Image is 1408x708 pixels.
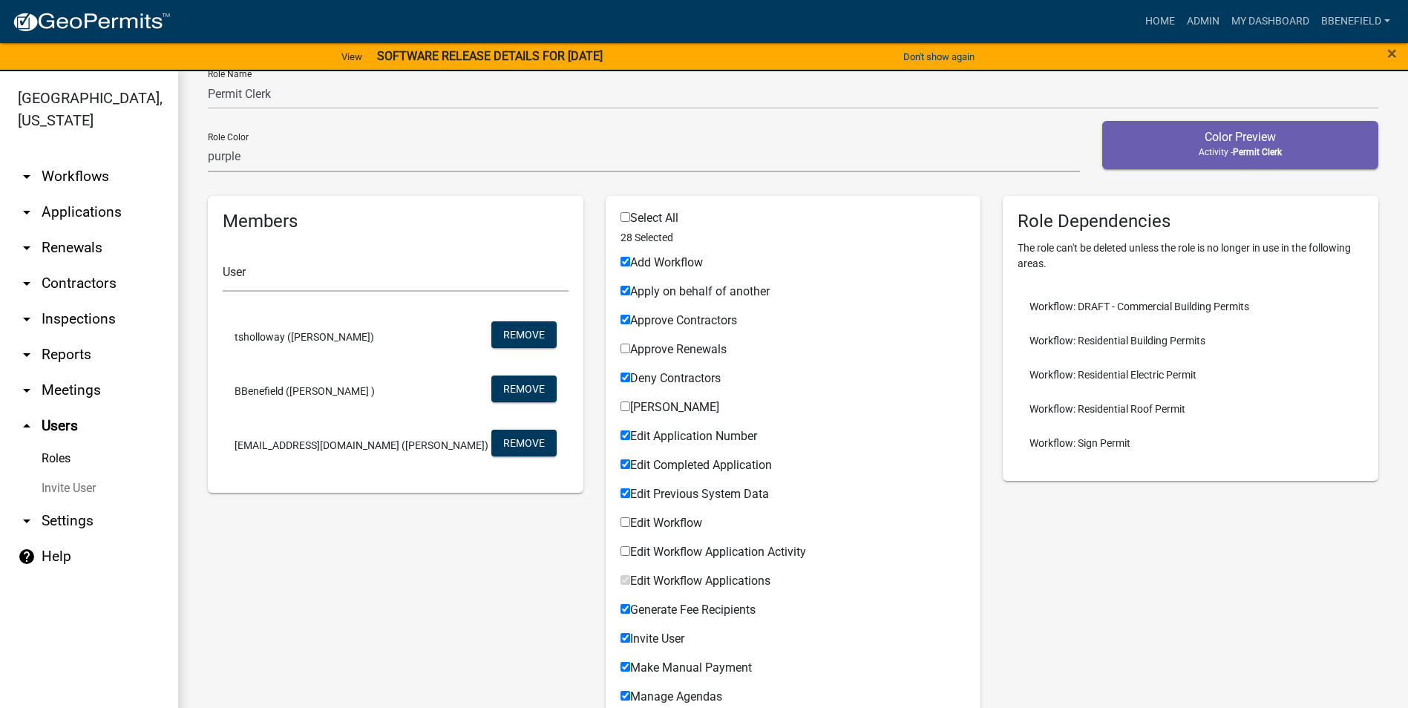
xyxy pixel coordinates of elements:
[620,315,630,324] input: Approve Contractors
[620,488,630,498] input: Edit Previous System Data
[18,346,36,364] i: arrow_drop_down
[630,487,769,501] span: Edit Previous System Data
[18,417,36,435] i: arrow_drop_up
[620,604,630,614] input: Generate Fee Recipients
[223,211,569,232] h5: Members
[1139,7,1181,36] a: Home
[1387,43,1397,64] span: ×
[1315,7,1396,36] a: BBenefield
[1018,426,1363,460] li: Workflow: Sign Permit
[620,517,630,527] input: Edit Workflow
[1018,211,1363,232] h5: Role Dependencies
[18,381,36,399] i: arrow_drop_down
[620,430,966,448] div: Workflow Applications
[620,286,630,295] input: Apply on behalf of another
[620,459,630,469] input: Edit Completed Application
[620,315,966,332] div: Workflow Applications
[1018,358,1363,392] li: Workflow: Residential Electric Permit
[620,662,966,680] div: Workflow Applications
[630,429,757,443] span: Edit Application Number
[620,212,630,222] input: Select All
[18,310,36,328] i: arrow_drop_down
[377,49,603,63] strong: SOFTWARE RELEASE DETAILS FOR [DATE]
[235,440,488,450] span: [EMAIL_ADDRESS][DOMAIN_NAME] ([PERSON_NAME])
[630,255,703,269] span: Add Workflow
[18,548,36,566] i: help
[897,45,980,69] button: Don't show again
[630,371,721,385] span: Deny Contractors
[620,546,966,564] div: Workflow Applications
[620,517,966,535] div: Workflow Applications
[1387,45,1397,62] button: Close
[620,691,630,701] input: Manage Agendas
[235,332,374,342] span: tsholloway ([PERSON_NAME])
[620,257,966,275] div: Workflow Applications
[620,257,630,266] input: Add Workflow
[620,286,966,304] div: Workflow Applications
[620,373,966,390] div: Workflow Applications
[1114,130,1366,144] h5: Color Preview
[1233,147,1282,157] span: Permit Clerk
[620,459,966,477] div: Workflow Applications
[630,603,756,617] span: Generate Fee Recipients
[18,168,36,186] i: arrow_drop_down
[1018,289,1363,324] li: Workflow: DRAFT - Commercial Building Permits
[630,661,752,675] span: Make Manual Payment
[1181,7,1225,36] a: Admin
[630,574,770,588] span: Edit Workflow Applications
[491,430,557,456] button: Remove
[620,401,630,411] input: [PERSON_NAME]
[620,344,630,353] input: Approve Renewals
[18,275,36,292] i: arrow_drop_down
[1225,7,1315,36] a: My Dashboard
[620,575,630,585] input: Edit Workflow Applications
[620,575,966,593] div: Workflow Applications
[335,45,368,69] a: View
[1018,324,1363,358] li: Workflow: Residential Building Permits
[630,632,684,646] span: Invite User
[630,313,737,327] span: Approve Contractors
[620,344,966,361] div: Workflow Applications
[630,689,722,704] span: Manage Agendas
[1018,392,1363,426] li: Workflow: Residential Roof Permit
[491,321,557,348] button: Remove
[1114,145,1366,159] p: Activity -
[620,662,630,672] input: Make Manual Payment
[620,546,630,556] input: Edit Workflow Application Activity
[620,633,630,643] input: Invite User
[620,604,966,622] div: Workflow Applications
[18,512,36,530] i: arrow_drop_down
[630,284,770,298] span: Apply on behalf of another
[18,239,36,257] i: arrow_drop_down
[620,633,966,651] div: Workflow Applications
[620,488,966,506] div: Workflow Applications
[620,212,678,224] label: Select All
[630,458,772,472] span: Edit Completed Application
[491,376,557,402] button: Remove
[1018,240,1363,272] p: The role can't be deleted unless the role is no longer in use in the following areas.
[18,203,36,221] i: arrow_drop_down
[620,430,630,440] input: Edit Application Number
[235,386,375,396] span: BBenefield ([PERSON_NAME] )
[620,373,630,382] input: Deny Contractors
[620,401,966,419] div: Workflow Applications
